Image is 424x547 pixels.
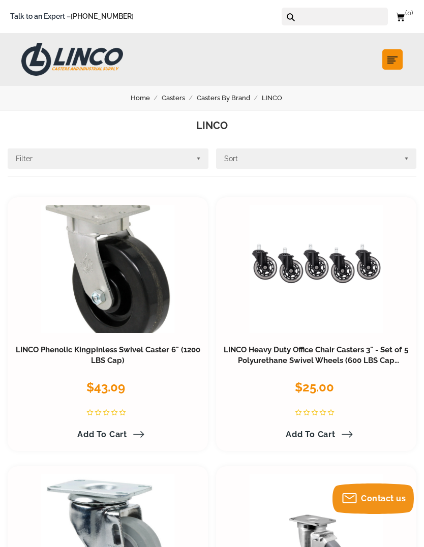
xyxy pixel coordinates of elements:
a: Casters [162,93,197,104]
button: Sort [216,148,417,169]
button: Contact us [332,483,414,514]
a: LINCO Phenolic Kingpinless Swivel Caster 6" (1200 LBS Cap) [16,345,200,366]
a: Add to Cart [71,426,144,443]
a: Add to Cart [280,426,353,443]
span: $25.00 [295,380,334,394]
span: $43.09 [86,380,125,394]
button: Filter [8,148,208,169]
span: 0 [405,9,413,17]
a: 0 [396,10,414,23]
h1: LINCO [15,118,409,133]
a: [PHONE_NUMBER] [71,12,134,20]
a: LINCO [262,93,294,104]
img: LINCO CASTERS & INDUSTRIAL SUPPLY [21,43,123,76]
span: Talk to an Expert – [10,11,134,22]
a: Home [131,93,162,104]
a: LINCO Heavy Duty Office Chair Casters 3" - Set of 5 Polyurethane Swivel Wheels (600 LBS Cap Combi... [224,345,408,377]
span: Add to Cart [286,430,336,439]
span: Add to Cart [77,430,127,439]
span: Contact us [361,494,406,503]
a: Casters By Brand [197,93,262,104]
input: Search [298,8,388,25]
